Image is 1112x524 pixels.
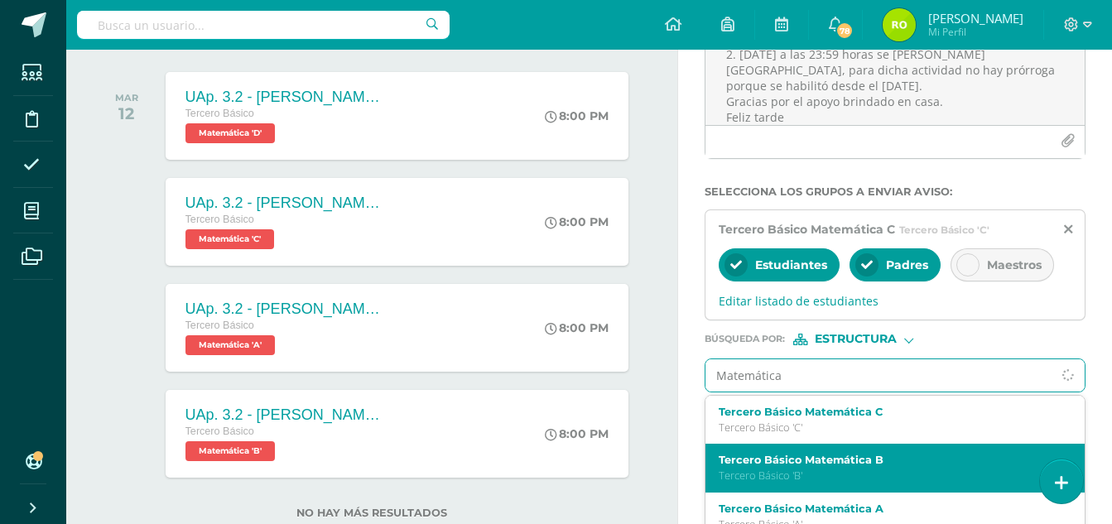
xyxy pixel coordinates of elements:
[886,257,928,272] span: Padres
[928,25,1023,39] span: Mi Perfil
[883,8,916,41] img: c4cc1f8eb4ce2c7ab2e79f8195609c16.png
[185,195,384,212] div: UAp. 3.2 - [PERSON_NAME][GEOGRAPHIC_DATA]
[719,293,1071,309] span: Editar listado de estudiantes
[185,406,384,424] div: UAp. 3.2 - [PERSON_NAME][GEOGRAPHIC_DATA]
[545,214,609,229] div: 8:00 PM
[719,454,1057,466] label: Tercero Básico Matemática B
[115,103,138,123] div: 12
[185,108,254,119] span: Tercero Básico
[185,441,275,461] span: Matemática 'B'
[928,10,1023,26] span: [PERSON_NAME]
[185,300,384,318] div: UAp. 3.2 - [PERSON_NAME][GEOGRAPHIC_DATA]
[185,335,275,355] span: Matemática 'A'
[545,108,609,123] div: 8:00 PM
[719,406,1057,418] label: Tercero Básico Matemática C
[545,320,609,335] div: 8:00 PM
[545,426,609,441] div: 8:00 PM
[705,185,1086,198] label: Selecciona los grupos a enviar aviso :
[705,359,1052,392] input: Ej. Primero primaria
[755,257,827,272] span: Estudiantes
[185,89,384,106] div: UAp. 3.2 - [PERSON_NAME][GEOGRAPHIC_DATA]
[719,502,1057,515] label: Tercero Básico Matemática A
[719,469,1057,483] p: Tercero Básico 'B'
[185,320,254,331] span: Tercero Básico
[115,92,138,103] div: MAR
[99,507,644,519] label: No hay más resultados
[185,214,254,225] span: Tercero Básico
[815,334,897,344] span: Estructura
[185,123,275,143] span: Matemática 'D'
[705,334,785,344] span: Búsqueda por :
[185,229,274,249] span: Matemática 'C'
[793,334,917,345] div: [object Object]
[987,257,1042,272] span: Maestros
[77,11,450,39] input: Busca un usuario...
[185,425,254,437] span: Tercero Básico
[899,224,989,236] span: Tercero Básico 'C'
[705,42,1085,125] textarea: Buenas tardes, bendiciones para usted y familia. Les informo sobre las últimas actividades en Mat...
[719,421,1057,435] p: Tercero Básico 'C'
[719,222,895,237] span: Tercero Básico Matemática C
[835,22,854,40] span: 78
